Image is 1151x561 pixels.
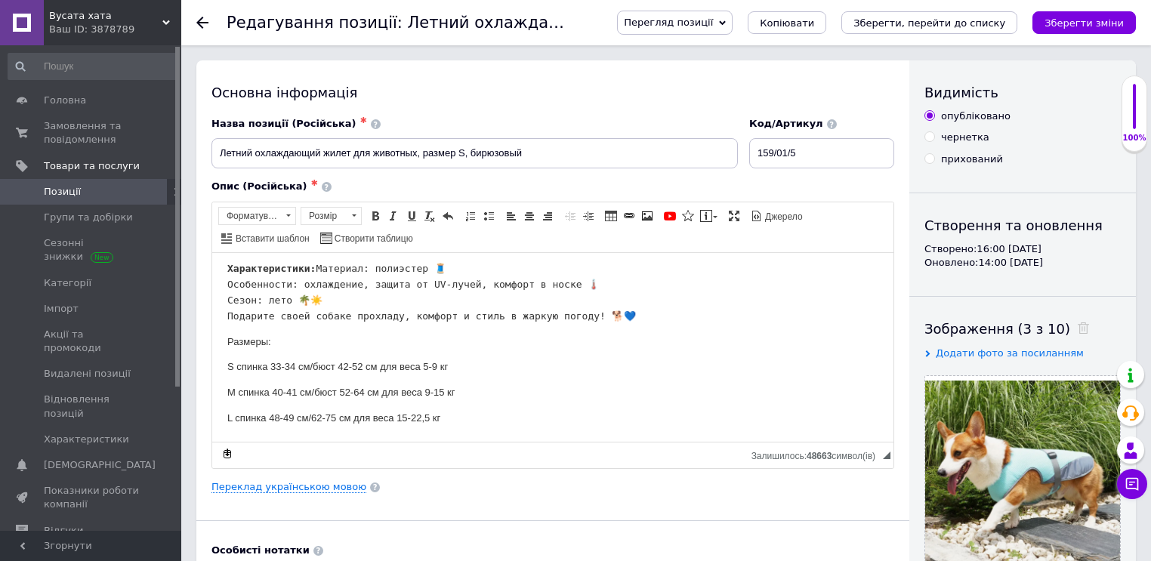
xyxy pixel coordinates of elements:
[49,23,181,36] div: Ваш ID: 3878789
[227,14,971,32] h1: Редагування позиції: Летний охлаждающий жилет для животных, размер S, бирюзовый
[44,119,140,146] span: Замовлення та повідомлення
[212,253,893,442] iframe: Редактор, BC4279A8-8894-49DD-84F9-20FEC4AC767F
[883,452,890,459] span: Потягніть для зміни розмірів
[503,208,520,224] a: По лівому краю
[853,17,1005,29] i: Зберегти, перейти до списку
[44,433,129,446] span: Характеристики
[936,347,1084,359] span: Додати фото за посиланням
[941,109,1011,123] div: опубліковано
[44,276,91,290] span: Категорії
[219,208,281,224] span: Форматування
[403,208,420,224] a: Підкреслений (Ctrl+U)
[44,367,131,381] span: Видалені позиції
[233,233,310,245] span: Вставити шаблон
[44,94,86,107] span: Головна
[44,159,140,173] span: Товари та послуги
[807,451,832,461] span: 48663
[44,393,140,420] span: Відновлення позицій
[211,83,894,102] div: Основна інформація
[1122,76,1147,152] div: 100% Якість заповнення
[603,208,619,224] a: Таблиця
[44,302,79,316] span: Імпорт
[698,208,720,224] a: Вставити повідомлення
[440,208,456,224] a: Повернути (Ctrl+Z)
[421,208,438,224] a: Видалити форматування
[763,211,803,223] span: Джерело
[639,208,656,224] a: Зображення
[44,484,140,511] span: Показники роботи компанії
[748,11,826,34] button: Копіювати
[562,208,579,224] a: Зменшити відступ
[301,207,362,225] a: Розмір
[924,216,1121,235] div: Створення та оновлення
[624,17,713,28] span: Перегляд позиції
[311,178,318,188] span: ✱
[941,131,989,144] div: чернетка
[301,208,347,224] span: Розмір
[360,116,367,125] span: ✱
[539,208,556,224] a: По правому краю
[218,207,296,225] a: Форматування
[49,9,162,23] span: Вусата хата
[924,242,1121,256] div: Створено: 16:00 [DATE]
[44,185,81,199] span: Позиції
[924,256,1121,270] div: Оновлено: 14:00 [DATE]
[941,153,1003,166] div: прихований
[480,208,497,224] a: Вставити/видалити маркований список
[1032,11,1136,34] button: Зберегти зміни
[211,481,366,493] a: Переклад українською мовою
[924,83,1121,102] div: Видимість
[44,328,140,355] span: Акції та промокоди
[662,208,678,224] a: Додати відео з YouTube
[521,208,538,224] a: По центру
[332,233,413,245] span: Створити таблицю
[580,208,597,224] a: Збільшити відступ
[462,208,479,224] a: Вставити/видалити нумерований список
[1117,469,1147,499] button: Чат з покупцем
[924,319,1121,338] div: Зображення (3 з 10)
[749,118,823,129] span: Код/Артикул
[841,11,1017,34] button: Зберегти, перейти до списку
[1122,133,1146,143] div: 100%
[211,180,307,192] span: Опис (Російська)
[367,208,384,224] a: Жирний (Ctrl+B)
[219,445,236,462] a: Зробити резервну копію зараз
[8,53,178,80] input: Пошук
[760,17,814,29] span: Копіювати
[196,17,208,29] div: Повернутися назад
[211,138,738,168] input: Наприклад, H&M жіноча сукня зелена 38 розмір вечірня максі з блискітками
[44,458,156,472] span: [DEMOGRAPHIC_DATA]
[621,208,637,224] a: Вставити/Редагувати посилання (Ctrl+L)
[219,230,312,246] a: Вставити шаблон
[318,230,415,246] a: Створити таблицю
[385,208,402,224] a: Курсив (Ctrl+I)
[44,236,140,264] span: Сезонні знижки
[211,118,356,129] span: Назва позиції (Російська)
[680,208,696,224] a: Вставити іконку
[1045,17,1124,29] i: Зберегти зміни
[44,211,133,224] span: Групи та добірки
[726,208,742,224] a: Максимізувати
[751,447,883,461] div: Кiлькiсть символiв
[211,544,310,556] b: Особисті нотатки
[748,208,805,224] a: Джерело
[44,524,83,538] span: Відгуки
